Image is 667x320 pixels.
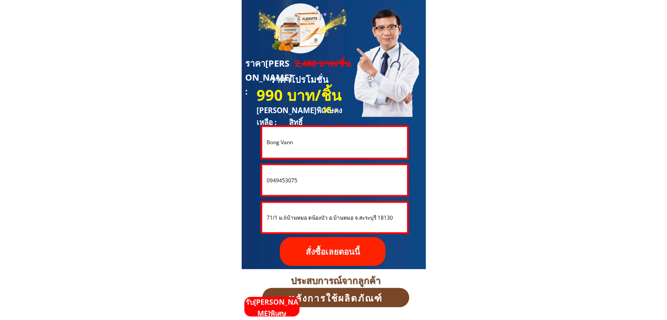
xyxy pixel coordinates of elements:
h3: ราคาโปรโมชั่น [270,73,335,87]
h3: หลังการใช้ผลิตภัณฑ์ [267,290,404,305]
input: หมายเลขโทรศัพท์ [264,165,405,195]
h3: 990 บาท/ชิ้น [257,83,345,107]
p: สั่งซื้อเลยตอนนี้ [280,237,385,266]
h3: ราคา[PERSON_NAME] : [245,57,295,99]
h3: [PERSON_NAME]พิเศษคงเหลือ : สิทธิ์ [257,104,354,128]
h3: 15 [322,103,339,117]
input: ที่อยู่ [264,203,405,232]
p: รับ[PERSON_NAME]พิเศษ [244,297,300,319]
h3: ประสบการณ์จากลูกค้า [246,274,425,286]
input: ชื่อ-นามสกุล [264,127,405,158]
